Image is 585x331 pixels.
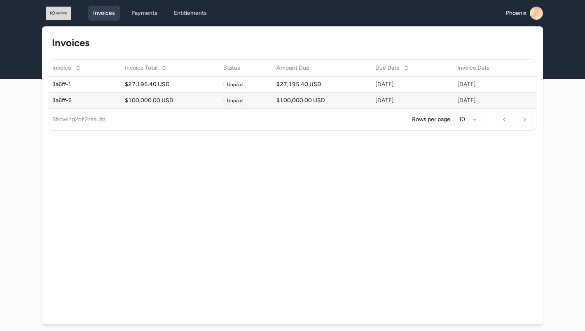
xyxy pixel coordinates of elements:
button: Due Date [370,61,414,75]
img: logo_1757446774.jpeg [45,7,72,20]
div: $100,000.00 USD [276,96,369,105]
span: Due Date [375,64,400,72]
div: [DATE] [457,80,521,89]
div: $27,195.40 USD [276,80,369,89]
div: 3a6ff-2 [52,96,118,105]
a: Invoices [88,6,120,21]
p: Rows per page [412,115,450,124]
th: Amount Due [273,60,372,76]
h1: Invoices [52,36,526,49]
span: Unpaid [223,80,246,89]
a: Phoenix [506,7,543,20]
div: $100,000.00 USD [125,96,217,105]
a: Entitlements [169,6,212,21]
span: Invoice [52,64,71,72]
th: Status [220,60,273,76]
div: $27,195.40 USD [125,80,217,89]
span: Unpaid [223,96,246,105]
span: Phoenix [506,9,526,17]
span: Invoice Total [125,64,157,72]
div: 3a6ff-1 [52,80,118,89]
p: Showing 2 of 2 results [52,115,106,124]
th: Invoice Date [454,60,524,76]
a: Payments [126,6,162,21]
button: Invoice Total [120,61,172,75]
div: [DATE] [375,80,451,89]
button: Invoice [47,61,86,75]
div: [DATE] [457,96,521,105]
div: [DATE] [375,96,451,105]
